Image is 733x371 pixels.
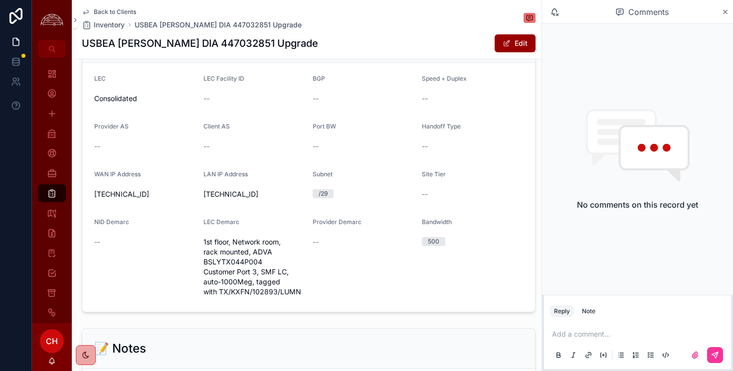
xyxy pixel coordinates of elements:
[313,75,325,82] span: BGP
[428,237,439,246] div: 500
[582,307,595,315] div: Note
[550,305,574,317] button: Reply
[94,189,195,199] span: [TECHNICAL_ID]
[422,94,428,104] span: --
[94,8,136,16] span: Back to Clients
[422,189,428,199] span: --
[422,218,452,226] span: Bandwidth
[628,6,669,18] span: Comments
[203,75,244,82] span: LEC Facility ID
[135,20,302,30] a: USBEA [PERSON_NAME] DIA 447032851 Upgrade
[313,237,319,247] span: --
[313,170,333,178] span: Subnet
[94,170,141,178] span: WAN IP Address
[82,36,318,50] h1: USBEA [PERSON_NAME] DIA 447032851 Upgrade
[38,12,66,28] img: App logo
[94,94,195,104] span: Consolidated
[578,305,599,317] button: Note
[94,123,129,130] span: Provider AS
[313,123,336,130] span: Port BW
[422,75,467,82] span: Speed + Duplex
[203,237,305,297] span: 1st floor, Network room, rack mounted, ADVA BSLYTX044P004 Customer Port 3, SMF LC, auto-1000Meg, ...
[203,218,239,226] span: LEC Demarc
[32,58,72,323] div: scrollable content
[319,189,328,198] div: /29
[203,141,209,151] span: --
[94,237,100,247] span: --
[203,123,230,130] span: Client AS
[422,170,446,178] span: Site Tier
[313,141,319,151] span: --
[422,123,461,130] span: Handoff Type
[94,141,100,151] span: --
[82,20,125,30] a: Inventory
[577,199,698,211] h2: No comments on this record yet
[422,141,428,151] span: --
[313,218,362,226] span: Provider Demarc
[313,94,319,104] span: --
[203,189,305,199] span: [TECHNICAL_ID]
[495,34,536,52] button: Edit
[46,335,58,347] span: CH
[203,170,248,178] span: LAN IP Address
[94,20,125,30] span: Inventory
[94,218,129,226] span: NID Demarc
[203,94,209,104] span: --
[82,8,136,16] a: Back to Clients
[94,341,146,357] h2: 📝 Notes
[94,75,106,82] span: LEC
